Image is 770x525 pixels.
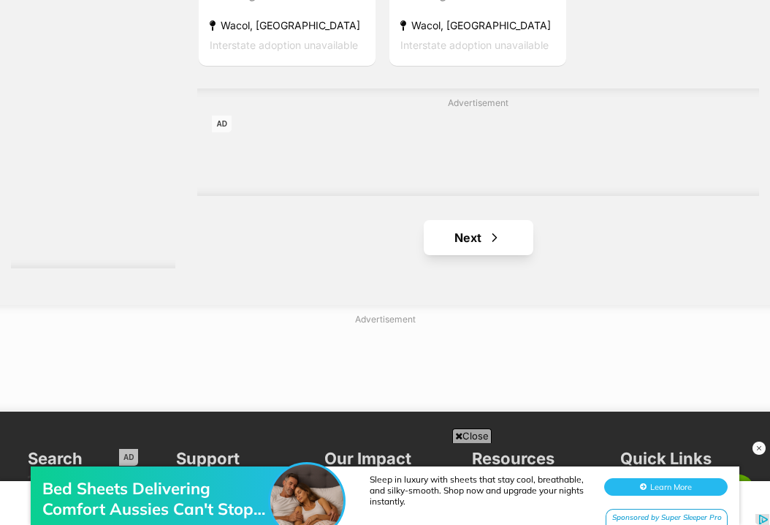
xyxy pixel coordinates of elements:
[452,428,492,443] span: Close
[400,38,549,50] span: Interstate adoption unavailable
[424,220,533,255] a: Next page
[210,15,365,34] strong: Wacol, [GEOGRAPHIC_DATA]
[604,41,728,58] button: Learn More
[400,15,555,34] strong: Wacol, [GEOGRAPHIC_DATA]
[42,41,276,82] div: Bed Sheets Delivering Comfort Aussies Can't Stop Loving
[197,88,759,196] div: Advertisement
[370,37,589,69] div: Sleep in luxury with sheets that stay cool, breathable, and silky-smooth. Shop now and upgrade yo...
[210,38,358,50] span: Interstate adoption unavailable
[606,72,728,90] div: Sponsored by Super Sleeper Pro
[752,441,766,456] img: close_rtb.svg
[270,27,343,100] img: Bed Sheets Delivering Comfort Aussies Can't Stop Loving
[212,116,744,181] iframe: Advertisement
[212,116,231,132] span: AD
[197,220,759,255] nav: Pagination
